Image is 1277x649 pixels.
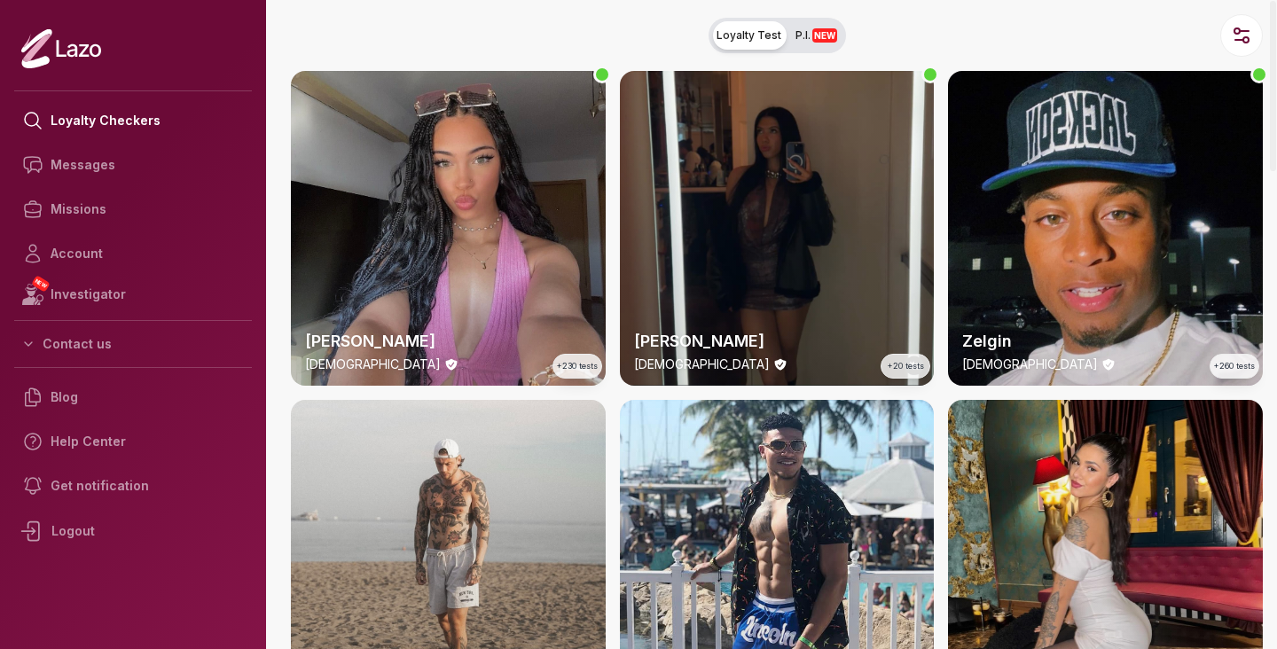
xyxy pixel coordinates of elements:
span: +260 tests [1214,360,1255,372]
img: checker [620,71,935,386]
p: [DEMOGRAPHIC_DATA] [634,356,770,373]
a: Loyalty Checkers [14,98,252,143]
span: +20 tests [888,360,924,372]
a: thumbchecker[PERSON_NAME][DEMOGRAPHIC_DATA]+230 tests [291,71,606,386]
span: NEW [31,275,51,293]
span: Loyalty Test [717,28,781,43]
a: thumbcheckerZelgin[DEMOGRAPHIC_DATA]+260 tests [948,71,1263,386]
h2: [PERSON_NAME] [634,329,921,354]
h2: [PERSON_NAME] [305,329,591,354]
h2: Zelgin [962,329,1249,354]
a: Messages [14,143,252,187]
span: +230 tests [557,360,598,372]
img: checker [291,71,606,386]
a: Blog [14,375,252,419]
a: thumbchecker[PERSON_NAME][DEMOGRAPHIC_DATA]+20 tests [620,71,935,386]
p: [DEMOGRAPHIC_DATA] [962,356,1098,373]
a: Missions [14,187,252,231]
p: [DEMOGRAPHIC_DATA] [305,356,441,373]
a: Account [14,231,252,276]
span: NEW [812,28,837,43]
span: P.I. [795,28,837,43]
button: Contact us [14,328,252,360]
img: checker [948,71,1263,386]
a: Help Center [14,419,252,464]
div: Logout [14,508,252,554]
a: NEWInvestigator [14,276,252,313]
a: Get notification [14,464,252,508]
